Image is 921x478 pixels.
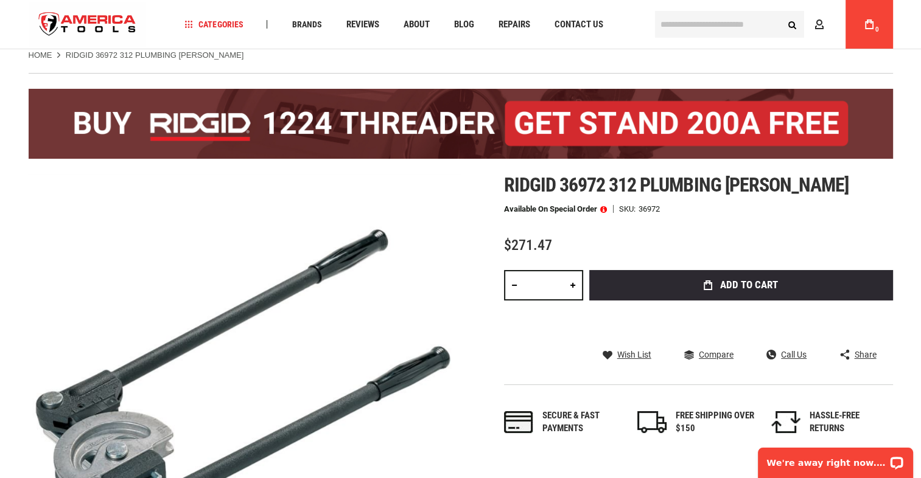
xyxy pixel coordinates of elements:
img: shipping [637,411,667,433]
a: Categories [179,16,248,33]
div: FREE SHIPPING OVER $150 [676,409,755,435]
button: Add to Cart [589,270,893,300]
p: Available on Special Order [504,205,607,213]
a: Blog [448,16,479,33]
span: About [403,20,429,29]
a: Brands [286,16,327,33]
span: Compare [699,350,734,359]
a: Call Us [766,349,807,360]
a: store logo [29,2,147,47]
img: returns [771,411,800,433]
span: Categories [184,20,243,29]
a: Compare [684,349,734,360]
span: Ridgid 36972 312 plumbing [PERSON_NAME] [504,173,849,196]
a: Home [29,50,52,61]
strong: SKU [619,205,639,213]
span: Call Us [781,350,807,359]
a: Contact Us [548,16,608,33]
span: Repairs [498,20,530,29]
span: Blog [453,20,474,29]
img: America Tools [29,2,147,47]
iframe: Secure express checkout frame [587,304,895,339]
span: Add to Cart [720,280,778,290]
a: Repairs [492,16,535,33]
a: Wish List [603,349,651,360]
span: Contact Us [554,20,603,29]
span: 0 [875,26,879,33]
img: payments [504,411,533,433]
div: HASSLE-FREE RETURNS [810,409,889,435]
a: Reviews [340,16,384,33]
span: Share [854,350,876,359]
span: $271.47 [504,237,552,254]
img: BOGO: Buy the RIDGID® 1224 Threader (26092), get the 92467 200A Stand FREE! [29,89,893,159]
iframe: LiveChat chat widget [750,440,921,478]
div: 36972 [639,205,660,213]
button: Search [781,13,804,36]
span: Brands [292,20,321,29]
span: Reviews [346,20,379,29]
a: About [397,16,435,33]
div: Secure & fast payments [542,409,622,435]
span: Wish List [617,350,651,359]
strong: RIDGID 36972 312 PLUMBING [PERSON_NAME] [66,50,244,60]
